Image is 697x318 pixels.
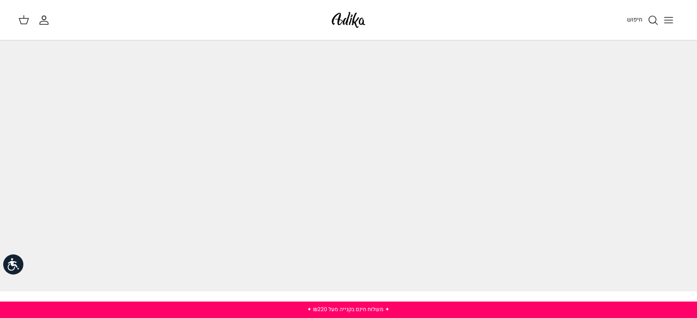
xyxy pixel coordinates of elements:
[627,15,659,26] a: חיפוש
[307,305,390,313] a: ✦ משלוח חינם בקנייה מעל ₪220 ✦
[38,15,53,26] a: החשבון שלי
[627,15,642,24] span: חיפוש
[659,10,679,30] button: Toggle menu
[329,9,368,31] img: Adika IL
